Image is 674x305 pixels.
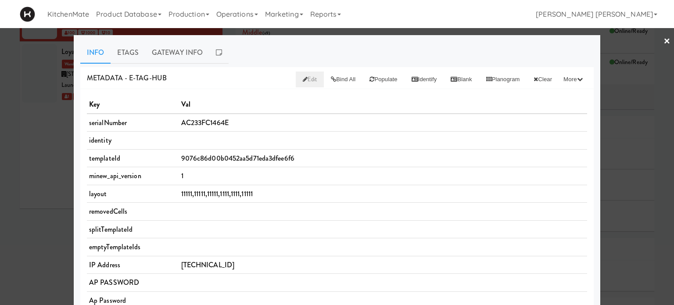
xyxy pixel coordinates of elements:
[87,132,179,150] td: identity
[181,260,234,270] span: [TECHNICAL_ID]
[181,153,294,163] span: 9076c86d00b0452aa5d71eda3dfee6f6
[145,42,209,64] a: Gateway Info
[405,72,444,87] button: Identify
[181,171,183,181] span: 1
[87,256,179,274] td: IP Address
[87,238,179,256] td: emptyTemplateIds
[87,203,179,221] td: removedCells
[181,189,253,199] span: 11111,11111,11111,1111,1111,11111
[87,114,179,132] td: serialNumber
[111,42,145,64] a: Etags
[87,220,179,238] td: splitTemplateId
[87,96,179,114] th: Key
[87,274,179,292] td: AP PASSWORD
[663,28,670,55] a: ×
[179,96,587,114] th: Val
[181,118,229,128] span: AC233FC1464E
[87,167,179,185] td: minew_api_version
[559,73,587,86] button: More
[479,72,527,87] button: Planogram
[324,72,362,87] button: Bind All
[362,72,404,87] button: Populate
[80,42,111,64] a: Info
[20,7,35,22] img: Micromart
[444,72,479,87] button: Blank
[87,149,179,167] td: templateId
[527,72,559,87] button: Clear
[87,73,167,83] span: METADATA - e-tag-hub
[87,185,179,203] td: layout
[303,75,317,83] span: Edit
